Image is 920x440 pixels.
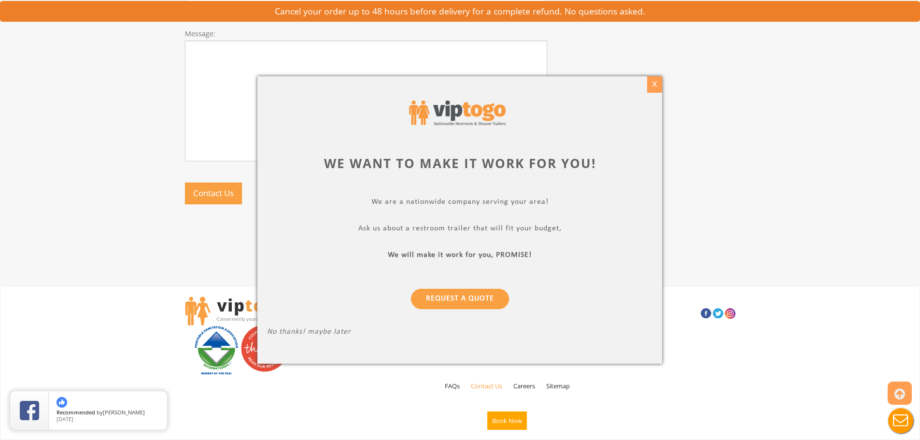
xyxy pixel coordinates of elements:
img: thumbs up icon [57,397,67,408]
button: Live Chat [881,401,920,440]
p: Ask us about a restroom trailer that will fit your budget, [267,224,652,235]
a: Request a Quote [411,289,509,309]
b: We will make it work for you, PROMISE! [388,251,532,259]
span: Recommended [57,409,95,416]
img: Review Rating [20,401,39,420]
p: We are a nationwide company serving your area! [267,198,652,209]
div: X [647,76,662,93]
span: [DATE] [57,415,73,423]
p: No thanks! maybe later [267,327,652,339]
span: by [57,410,159,416]
div: We want to make it work for you! [267,155,652,172]
img: viptogo logo [409,100,506,125]
span: [PERSON_NAME] [103,409,145,416]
